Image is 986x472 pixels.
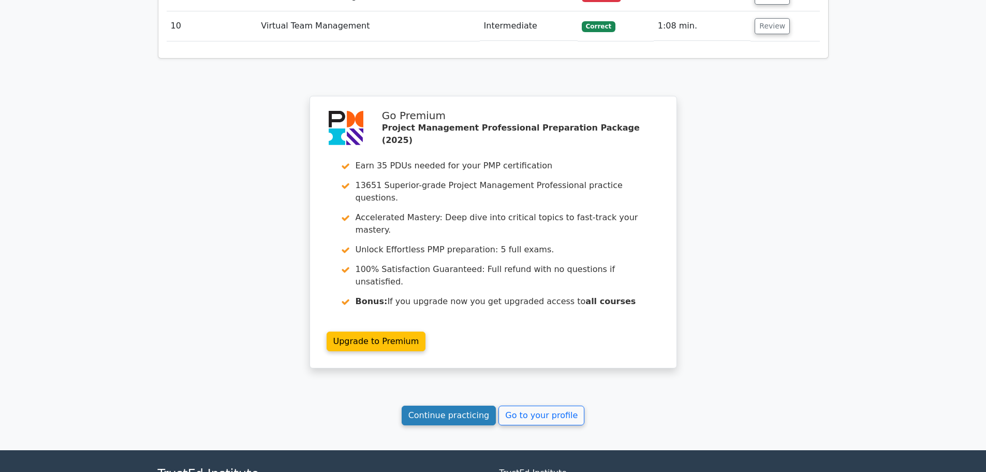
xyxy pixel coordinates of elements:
td: 1:08 min. [654,11,751,41]
td: Virtual Team Management [257,11,479,41]
a: Upgrade to Premium [327,332,426,351]
button: Review [755,18,790,34]
a: Go to your profile [498,406,584,425]
td: Intermediate [480,11,578,41]
td: 10 [167,11,257,41]
a: Continue practicing [402,406,496,425]
span: Correct [582,21,615,32]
